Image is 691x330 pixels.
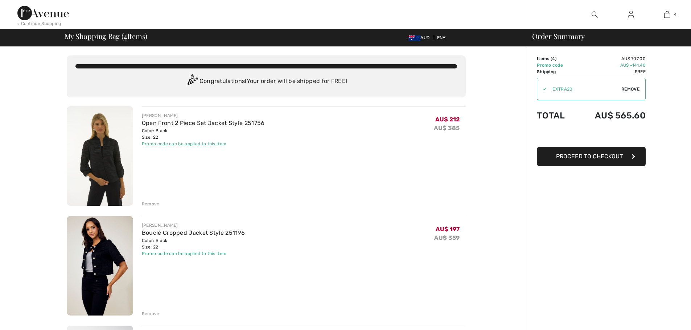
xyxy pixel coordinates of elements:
[537,128,646,144] iframe: PayPal
[537,103,576,128] td: Total
[434,234,460,241] s: AU$ 359
[628,10,634,19] img: My Info
[142,310,160,317] div: Remove
[537,68,576,75] td: Shipping
[556,153,623,160] span: Proceed to Checkout
[65,33,148,40] span: My Shopping Bag ( Items)
[142,112,265,119] div: [PERSON_NAME]
[552,56,555,61] span: 4
[537,147,646,166] button: Proceed to Checkout
[435,116,460,123] span: AU$ 212
[142,237,245,250] div: Color: Black Size: 22
[674,11,676,18] span: 4
[17,20,61,27] div: < Continue Shopping
[576,62,646,68] td: AU$ -141.40
[75,74,457,89] div: Congratulations! Your order will be shipped for FREE!
[537,62,576,68] td: Promo code
[622,10,640,19] a: Sign In
[437,35,446,40] span: EN
[142,201,160,207] div: Remove
[142,120,265,126] a: Open Front 2 Piece Set Jacket Style 251756
[409,35,420,41] img: Australian Dollar
[142,229,245,236] a: Bouclé Cropped Jacket Style 251196
[537,55,576,62] td: Items ( )
[537,86,547,92] div: ✔
[645,308,684,326] iframe: Opens a widget where you can find more information
[576,55,646,62] td: AU$ 707.00
[434,125,460,131] s: AU$ 385
[142,128,265,141] div: Color: Black Size: 22
[409,35,432,40] span: AUD
[547,78,621,100] input: Promo code
[576,68,646,75] td: Free
[17,6,69,20] img: 1ère Avenue
[67,216,133,316] img: Bouclé Cropped Jacket Style 251196
[142,250,245,257] div: Promo code can be applied to this item
[436,226,460,233] span: AU$ 197
[621,86,639,92] span: Remove
[664,10,670,19] img: My Bag
[576,103,646,128] td: AU$ 565.60
[185,74,200,89] img: Congratulation2.svg
[67,106,133,206] img: Open Front 2 Piece Set Jacket Style 251756
[649,10,685,19] a: 4
[142,141,265,147] div: Promo code can be applied to this item
[142,222,245,229] div: [PERSON_NAME]
[523,33,687,40] div: Order Summary
[592,10,598,19] img: search the website
[124,31,127,40] span: 4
